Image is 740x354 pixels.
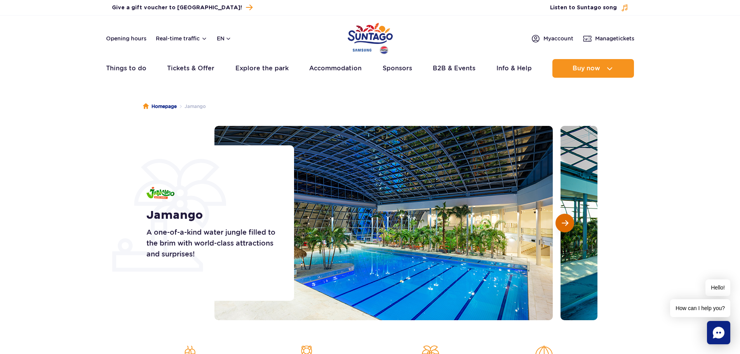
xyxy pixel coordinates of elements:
button: Buy now [552,59,634,78]
a: Explore the park [235,59,289,78]
span: Hello! [705,279,730,296]
a: Accommodation [309,59,362,78]
a: Info & Help [496,59,532,78]
a: Park of Poland [348,19,393,55]
p: A one-of-a-kind water jungle filled to the brim with world-class attractions and surprises! [146,227,277,260]
button: Listen to Suntago song [550,4,629,12]
button: Real-time traffic [156,35,207,42]
span: My account [543,35,573,42]
img: Jamango [146,187,174,199]
h1: Jamango [146,208,277,222]
span: Give a gift voucher to [GEOGRAPHIC_DATA]! [112,4,242,12]
a: Opening hours [106,35,146,42]
span: Listen to Suntago song [550,4,617,12]
a: Tickets & Offer [167,59,214,78]
li: Jamango [177,103,206,110]
a: Sponsors [383,59,412,78]
button: en [217,35,232,42]
span: Manage tickets [595,35,634,42]
span: Buy now [573,65,600,72]
button: Next slide [555,214,574,232]
a: Homepage [143,103,177,110]
span: How can I help you? [670,299,730,317]
a: B2B & Events [433,59,475,78]
a: Myaccount [531,34,573,43]
a: Things to do [106,59,146,78]
div: Chat [707,321,730,344]
a: Managetickets [583,34,634,43]
a: Give a gift voucher to [GEOGRAPHIC_DATA]! [112,2,252,13]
